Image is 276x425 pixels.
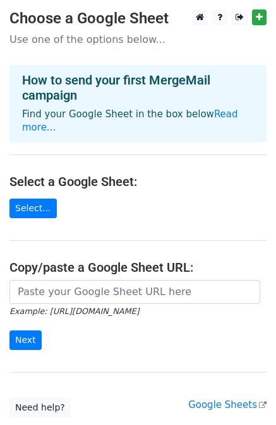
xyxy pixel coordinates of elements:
[22,108,238,133] a: Read more...
[22,73,254,103] h4: How to send your first MergeMail campaign
[9,280,260,304] input: Paste your Google Sheet URL here
[22,108,254,134] p: Find your Google Sheet in the box below
[9,306,139,316] small: Example: [URL][DOMAIN_NAME]
[188,399,267,410] a: Google Sheets
[9,33,267,46] p: Use one of the options below...
[9,174,267,189] h4: Select a Google Sheet:
[9,398,71,417] a: Need help?
[9,330,42,350] input: Next
[9,9,267,28] h3: Choose a Google Sheet
[9,199,57,218] a: Select...
[9,260,267,275] h4: Copy/paste a Google Sheet URL:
